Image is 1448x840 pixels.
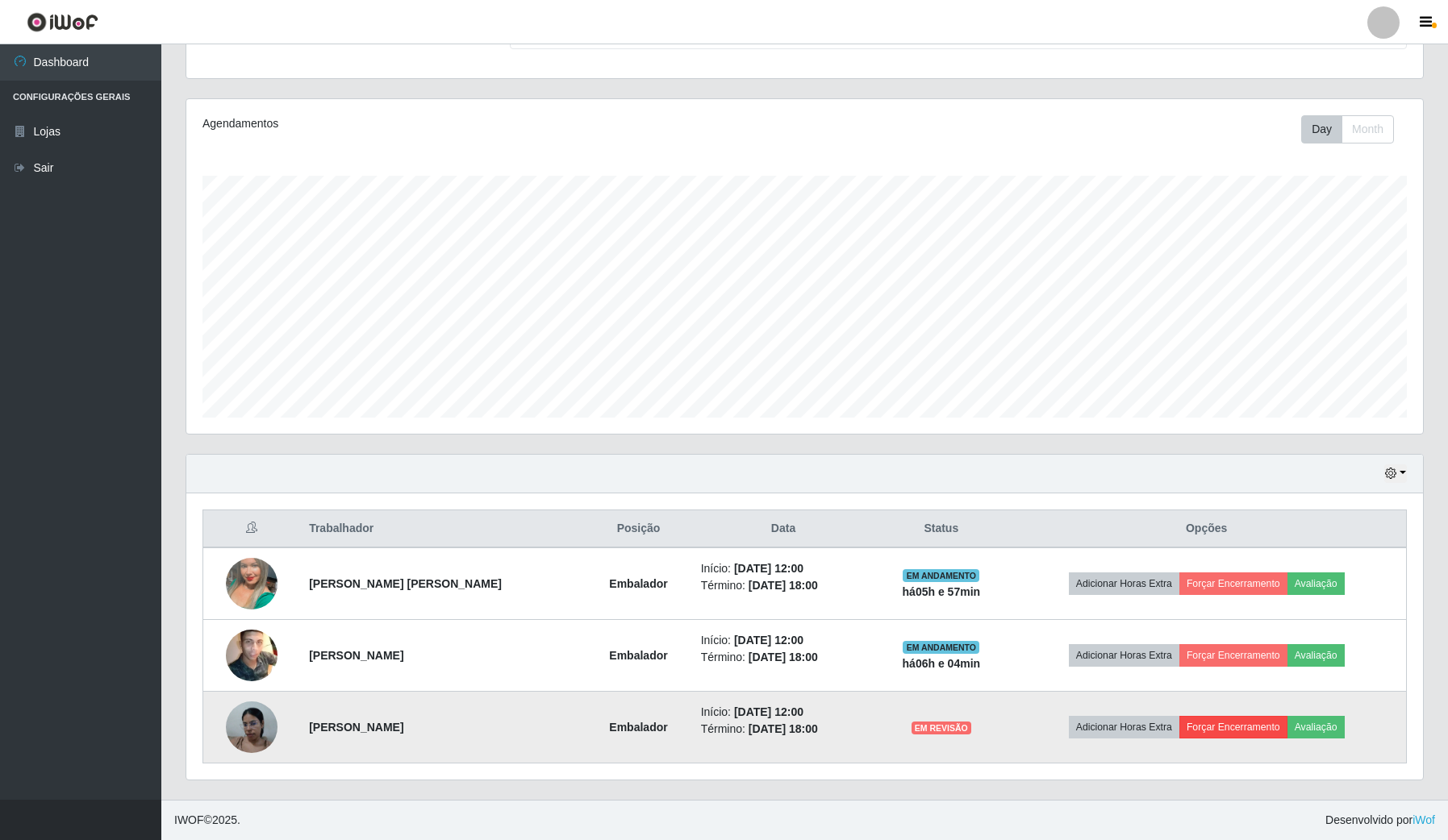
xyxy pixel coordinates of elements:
strong: [PERSON_NAME] [309,721,403,734]
time: [DATE] 12:00 [734,634,803,647]
li: Início: [701,632,866,649]
strong: Embalador [609,649,667,662]
th: Opções [1007,510,1406,548]
button: Adicionar Horas Extra [1069,716,1179,738]
button: Adicionar Horas Extra [1069,572,1179,595]
img: CoreUI Logo [27,12,98,32]
time: [DATE] 12:00 [734,705,803,718]
li: Término: [701,721,866,738]
th: Posição [586,510,691,548]
time: [DATE] 12:00 [734,562,803,575]
button: Avaliação [1287,716,1345,738]
span: EM ANDAMENTO [903,641,979,654]
li: Início: [701,704,866,721]
button: Forçar Encerramento [1179,716,1287,738]
li: Término: [701,577,866,594]
span: © 2025 . [174,812,240,829]
th: Trabalhador [299,510,586,548]
img: 1751412729925.jpeg [226,692,277,761]
span: EM REVISÃO [912,721,971,734]
li: Início: [701,560,866,577]
button: Adicionar Horas Extra [1069,644,1179,667]
div: First group [1301,115,1394,143]
li: Término: [701,649,866,666]
span: IWOF [174,813,204,826]
a: iWof [1413,813,1435,826]
img: 1716941011713.jpeg [226,623,277,688]
strong: há 05 h e 57 min [903,585,981,598]
th: Data [691,510,876,548]
button: Forçar Encerramento [1179,644,1287,667]
strong: há 06 h e 04 min [903,657,981,670]
strong: [PERSON_NAME] [309,649,403,662]
span: Desenvolvido por [1325,812,1435,829]
img: 1684607735548.jpeg [226,538,277,630]
button: Avaliação [1287,572,1345,595]
button: Month [1342,115,1394,143]
time: [DATE] 18:00 [749,651,818,663]
div: Agendamentos [202,115,691,132]
th: Status [875,510,1007,548]
time: [DATE] 18:00 [749,579,818,592]
strong: [PERSON_NAME] [PERSON_NAME] [309,577,502,590]
span: EM ANDAMENTO [903,569,979,582]
div: Toolbar with button groups [1301,115,1407,143]
time: [DATE] 18:00 [749,722,818,735]
button: Day [1301,115,1342,143]
strong: Embalador [609,577,667,590]
button: Avaliação [1287,644,1345,667]
strong: Embalador [609,721,667,734]
button: Forçar Encerramento [1179,572,1287,595]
